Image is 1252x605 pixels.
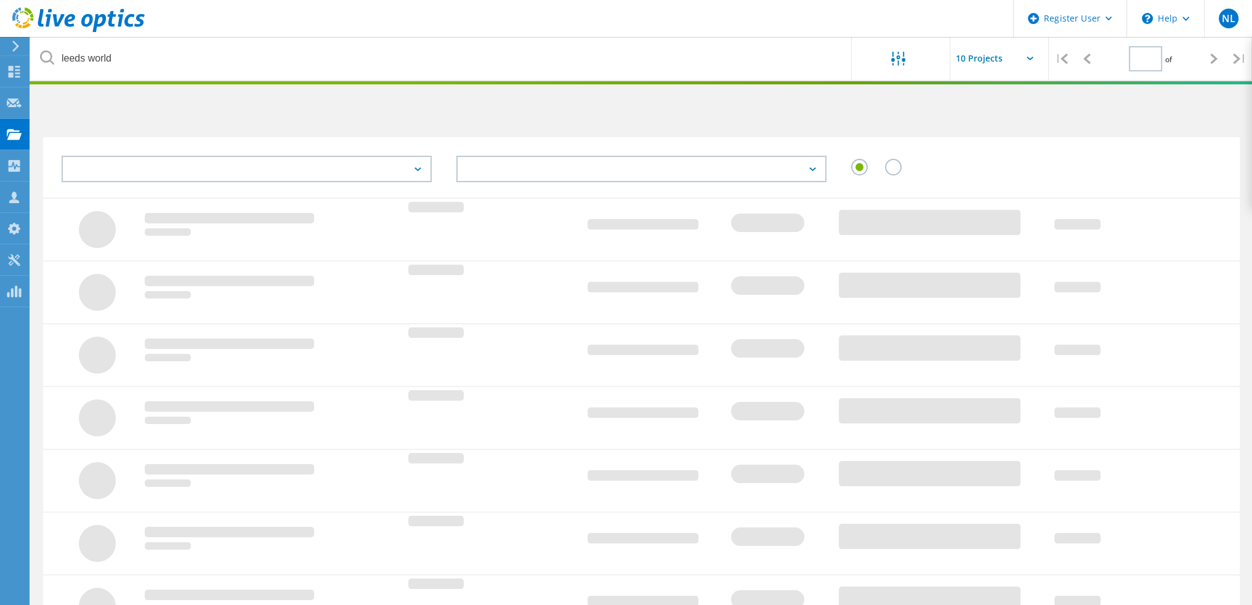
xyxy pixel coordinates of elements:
input: undefined [31,37,852,80]
a: Live Optics Dashboard [12,26,145,34]
span: of [1165,54,1172,65]
svg: \n [1142,13,1153,24]
div: | [1227,37,1252,81]
span: NL [1221,14,1235,23]
div: | [1049,37,1074,81]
